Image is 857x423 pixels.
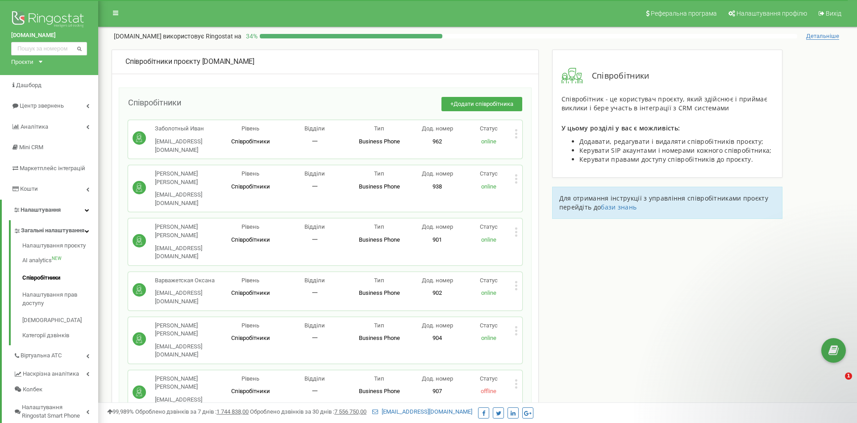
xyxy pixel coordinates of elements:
a: Колбек [13,382,98,398]
p: Заболотный Иван [155,125,218,133]
a: [EMAIL_ADDRESS][DOMAIN_NAME] [372,408,472,415]
p: 901 [412,236,463,244]
span: Керувати SIP акаунтами і номерами кожного співробітника; [579,146,772,155]
span: Аналiтика [21,123,48,130]
span: Тип [374,375,384,382]
a: [DOMAIN_NAME] [11,31,87,40]
span: 一 [312,335,318,341]
p: 902 [412,289,463,297]
span: Дод. номер [422,223,453,230]
span: Рівень [241,125,259,132]
span: online [481,289,496,296]
span: Наскрізна аналітика [23,370,79,378]
span: Вихід [826,10,841,17]
span: Дод. номер [422,322,453,329]
span: online [481,138,496,145]
span: online [481,335,496,341]
p: [EMAIL_ADDRESS][DOMAIN_NAME] [155,343,218,359]
span: 一 [312,388,318,394]
span: бази знань [601,203,637,211]
span: Дод. номер [422,170,453,177]
span: Співробітники [231,335,270,341]
span: Кошти [20,185,38,192]
span: Відділи [304,223,325,230]
span: Дод. номер [422,125,453,132]
a: Налаштування [2,200,98,221]
p: 938 [412,183,463,191]
span: Додавати, редагувати і видаляти співробітників проєкту; [579,137,764,146]
input: Пошук за номером [11,42,87,55]
span: [EMAIL_ADDRESS][DOMAIN_NAME] [155,245,202,260]
span: Для отримання інструкції з управління співробітниками проєкту перейдіть до [559,194,768,211]
span: Рівень [241,375,259,382]
span: Оброблено дзвінків за 30 днів : [250,408,366,415]
span: Рівень [241,277,259,284]
p: [EMAIL_ADDRESS][DOMAIN_NAME] [155,191,218,207]
span: [EMAIL_ADDRESS][DOMAIN_NAME] [155,138,202,153]
span: Тип [374,223,384,230]
p: [DOMAIN_NAME] [114,32,241,41]
span: Реферальна програма [651,10,717,17]
button: +Додати співробітника [441,97,522,112]
p: [EMAIL_ADDRESS][DOMAIN_NAME] [155,396,218,412]
p: 904 [412,334,463,343]
span: Відділи [304,322,325,329]
span: Business Phone [359,236,400,243]
span: 一 [312,183,318,190]
span: Керувати правами доступу співробітників до проєкту. [579,155,753,163]
span: Рівень [241,322,259,329]
span: Рівень [241,223,259,230]
p: 962 [412,138,463,146]
span: Статус [480,223,498,230]
span: Співробітники [231,388,270,394]
p: [PERSON_NAME] [PERSON_NAME] [155,170,218,186]
span: Статус [480,277,498,284]
span: Business Phone [359,138,400,145]
u: 7 556 750,00 [334,408,366,415]
span: Тип [374,277,384,284]
a: Категорії дзвінків [22,329,98,340]
span: Відділи [304,375,325,382]
span: Статус [480,375,498,382]
span: Дод. номер [422,375,453,382]
a: Співробітники [22,269,98,287]
span: Business Phone [359,388,400,394]
span: Співробітники проєкту [125,57,200,66]
p: Варважетская Оксана [155,276,218,285]
span: Детальніше [806,33,839,40]
span: 99,989% [107,408,134,415]
p: 907 [412,387,463,396]
a: [DEMOGRAPHIC_DATA] [22,312,98,329]
a: Налаштування прав доступу [22,286,98,312]
span: Тип [374,125,384,132]
span: Статус [480,125,498,132]
span: Дашборд [16,82,42,88]
p: [PERSON_NAME] [PERSON_NAME] [155,375,218,391]
p: [PERSON_NAME] [PERSON_NAME] [155,322,218,338]
span: Співробітник - це користувач проєкту, який здійснює і приймає виклики і бере участь в інтеграції ... [562,95,767,112]
span: online [481,236,496,243]
span: Тип [374,322,384,329]
span: Рівень [241,170,259,177]
u: 1 744 838,00 [216,408,249,415]
span: Колбек [23,385,42,394]
span: Налаштування профілю [736,10,807,17]
span: Статус [480,322,498,329]
span: Business Phone [359,335,400,341]
span: Співробітники [583,70,649,82]
span: offline [481,388,496,394]
span: Налаштування [21,206,61,213]
span: Відділи [304,277,325,284]
span: Business Phone [359,289,400,296]
span: використовує Ringostat на [163,33,241,40]
span: Маркетплейс інтеграцій [20,165,85,172]
span: Статус [480,170,498,177]
span: Співробітники [128,98,181,107]
a: AI analyticsNEW [22,252,98,269]
a: Віртуальна АТС [13,345,98,364]
iframe: Intercom live chat [827,373,848,394]
span: Співробітники [231,183,270,190]
span: Mini CRM [19,144,43,151]
span: Співробітники [231,138,270,145]
div: Проєкти [11,58,33,66]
